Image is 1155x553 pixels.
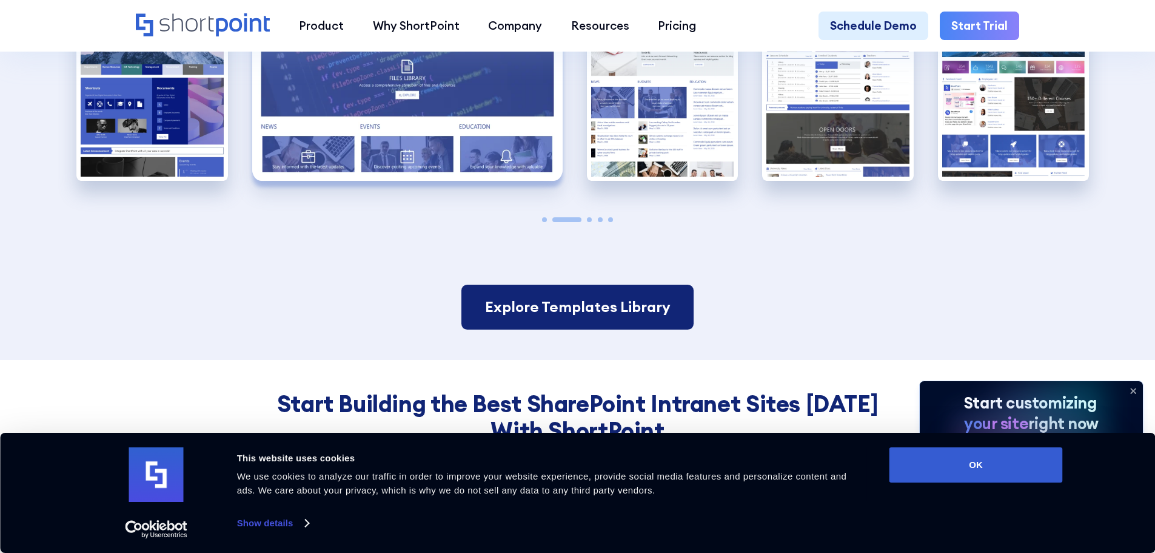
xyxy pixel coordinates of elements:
[571,17,629,35] div: Resources
[644,12,711,41] a: Pricing
[587,217,592,222] span: Go to slide 3
[129,447,184,502] img: logo
[103,520,209,538] a: Usercentrics Cookiebot - opens in a new window
[940,12,1019,41] a: Start Trial
[608,217,613,222] span: Go to slide 5
[373,17,460,35] div: Why ShortPoint
[557,12,644,41] a: Resources
[284,12,358,41] a: Product
[658,17,696,35] div: Pricing
[237,451,862,466] div: This website uses cookies
[358,12,474,41] a: Why ShortPoint
[237,514,309,532] a: Show details
[552,217,581,222] span: Go to slide 2
[542,217,547,222] span: Go to slide 1
[136,13,270,38] a: Home
[237,471,847,495] span: We use cookies to analyze our traffic in order to improve your website experience, provide social...
[299,17,344,35] div: Product
[461,285,693,330] a: Explore Templates Library
[474,12,557,41] a: Company
[889,447,1063,483] button: OK
[819,12,928,41] a: Schedule Demo
[253,390,903,444] h3: Start Building the Best SharePoint Intranet Sites [DATE] With ShortPoint
[598,217,603,222] span: Go to slide 4
[488,17,542,35] div: Company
